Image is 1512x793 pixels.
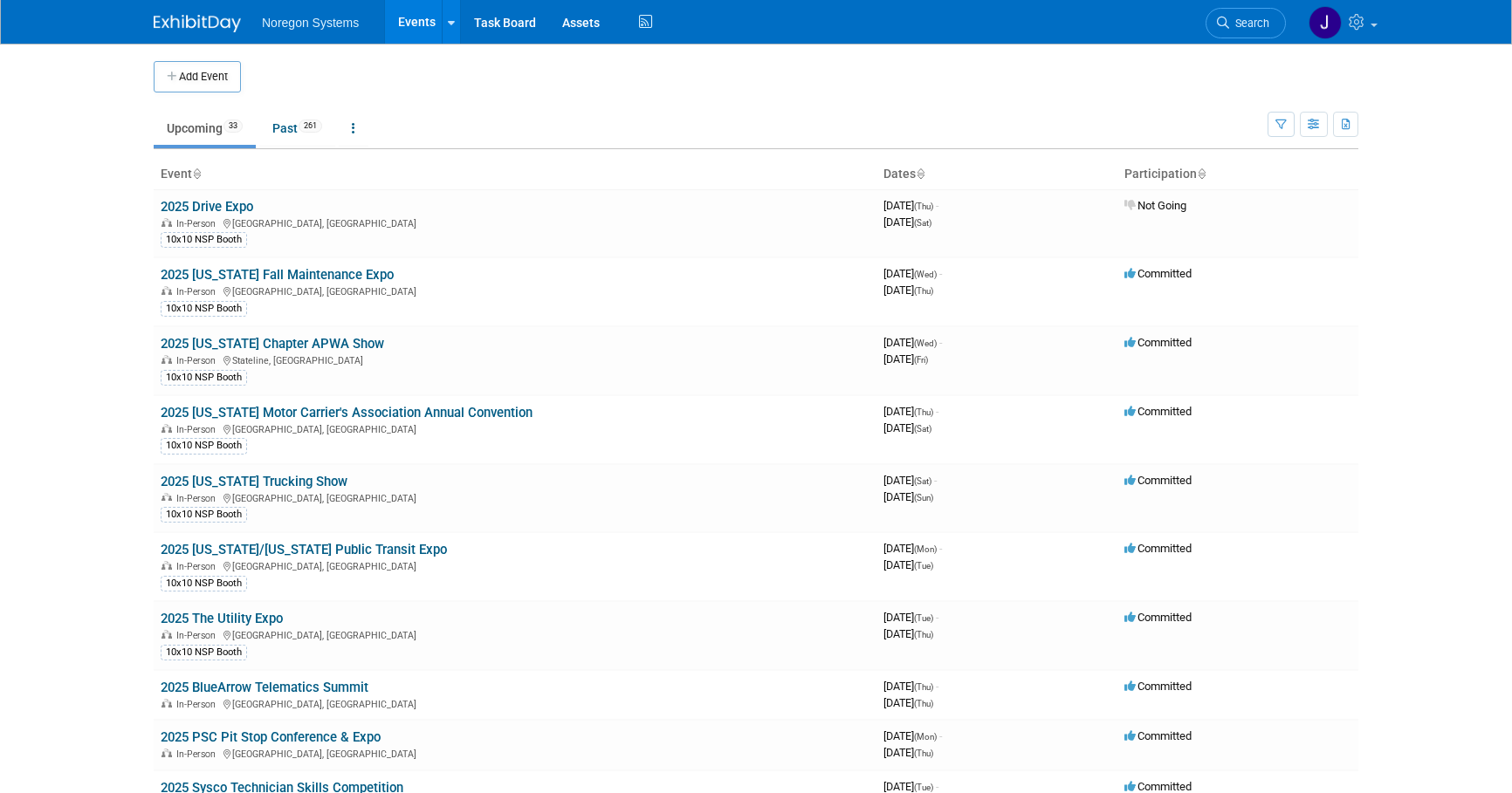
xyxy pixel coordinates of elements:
[914,699,933,708] span: (Thu)
[1124,474,1192,487] span: Committed
[162,218,172,227] img: In-Person Event
[154,61,241,92] button: Add Event
[192,167,201,181] a: Sort by Event Name
[161,370,247,386] div: 10x10 NSP Booth
[162,749,172,757] img: In-Person Event
[939,729,942,742] span: -
[914,749,933,758] span: (Thu)
[161,746,869,760] div: [GEOGRAPHIC_DATA], [GEOGRAPHIC_DATA]
[161,352,869,366] div: Stateline, [GEOGRAPHIC_DATA]
[176,699,221,710] span: In-Person
[162,493,172,502] img: In-Person Event
[914,338,937,348] span: (Wed)
[883,729,942,742] span: [DATE]
[934,474,937,487] span: -
[914,544,937,554] span: (Mon)
[883,215,931,229] span: [DATE]
[1117,160,1358,189] th: Participation
[883,352,928,366] span: [DATE]
[161,558,869,572] div: [GEOGRAPHIC_DATA], [GEOGRAPHIC_DATA]
[161,490,869,504] div: [GEOGRAPHIC_DATA], [GEOGRAPHIC_DATA]
[176,286,221,297] span: In-Person
[914,407,933,417] span: (Thu)
[162,286,172,295] img: In-Person Event
[939,267,942,280] span: -
[883,611,938,624] span: [DATE]
[1309,6,1342,39] img: Johana Gil
[1124,199,1186,212] span: Not Going
[161,284,869,297] div: [GEOGRAPHIC_DATA], [GEOGRAPHIC_DATA]
[883,780,938,793] span: [DATE]
[223,120,243,133] span: 33
[916,167,924,181] a: Sort by Start Date
[176,355,221,366] span: In-Person
[176,561,221,572] span: In-Person
[914,424,931,434] span: (Sat)
[914,682,933,692] span: (Thu)
[161,645,247,660] div: 10x10 NSP Booth
[914,630,933,639] span: (Thu)
[1124,542,1192,555] span: Committed
[161,336,384,352] a: 2025 [US_STATE] Chapter APWA Show
[883,336,942,349] span: [DATE]
[883,474,937,487] span: [DATE]
[1229,17,1269,30] span: Search
[883,490,933,503] span: [DATE]
[883,421,931,434] span: [DATE]
[161,405,533,420] a: 2025 [US_STATE] Motor Carrier's Association Annual Convention
[161,680,368,695] a: 2025 BlueArrow Telematics Summit
[883,627,933,640] span: [DATE]
[883,696,933,709] span: [DATE]
[176,218,221,229] span: In-Person
[161,576,247,591] div: 10x10 NSP Booth
[154,160,876,189] th: Event
[883,542,942,555] span: [DATE]
[914,270,937,279] span: (Wed)
[883,746,933,759] span: [DATE]
[1124,405,1192,418] span: Committed
[161,232,247,248] div: 10x10 NSP Booth
[161,542,447,557] a: 2025 [US_STATE]/[US_STATE] Public Transit Expo
[914,493,933,502] span: (Sun)
[1124,611,1192,624] span: Committed
[936,199,938,212] span: -
[939,336,942,349] span: -
[914,218,931,228] span: (Sat)
[914,561,933,571] span: (Tue)
[262,16,359,30] span: Noregon Systems
[1124,680,1192,693] span: Committed
[1197,167,1206,181] a: Sort by Participation Type
[161,696,869,710] div: [GEOGRAPHIC_DATA], [GEOGRAPHIC_DATA]
[161,267,394,283] a: 2025 [US_STATE] Fall Maintenance Expo
[161,421,869,435] div: [GEOGRAPHIC_DATA], [GEOGRAPHIC_DATA]
[883,558,933,571] span: [DATE]
[883,680,938,693] span: [DATE]
[914,613,933,623] span: (Tue)
[876,160,1117,189] th: Dates
[883,284,933,297] span: [DATE]
[162,699,172,708] img: In-Person Event
[154,112,256,145] a: Upcoming33
[176,424,221,435] span: In-Person
[299,120,322,133] span: 261
[154,15,241,32] img: ExhibitDay
[162,355,172,364] img: In-Person Event
[914,355,928,365] span: (Fri)
[1124,729,1192,742] span: Committed
[939,542,942,555] span: -
[1206,8,1286,38] a: Search
[883,405,938,418] span: [DATE]
[176,493,221,504] span: In-Person
[936,405,938,418] span: -
[161,215,869,229] div: [GEOGRAPHIC_DATA], [GEOGRAPHIC_DATA]
[936,611,938,624] span: -
[161,301,247,317] div: 10x10 NSP Booth
[162,561,172,570] img: In-Person Event
[936,680,938,693] span: -
[883,199,938,212] span: [DATE]
[161,474,347,489] a: 2025 [US_STATE] Trucking Show
[914,202,933,211] span: (Thu)
[161,199,253,215] a: 2025 Drive Expo
[162,630,172,639] img: In-Person Event
[161,729,381,745] a: 2025 PSC Pit Stop Conference & Expo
